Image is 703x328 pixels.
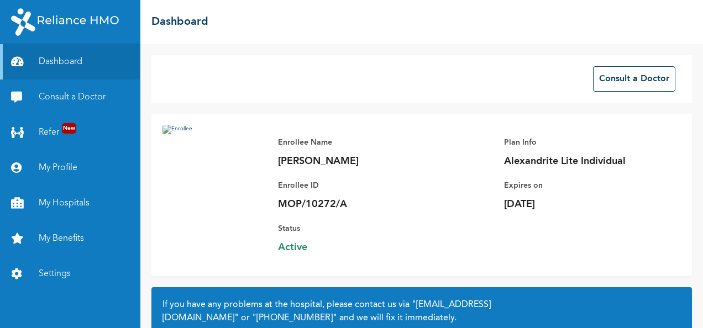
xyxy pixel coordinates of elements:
p: [DATE] [504,198,659,211]
p: MOP/10272/A [278,198,433,211]
h2: If you have any problems at the hospital, please contact us via or and we will fix it immediately. [162,298,681,325]
p: Plan Info [504,136,659,149]
img: RelianceHMO's Logo [11,8,119,36]
span: New [62,123,76,134]
button: Consult a Doctor [593,66,675,92]
p: Enrollee ID [278,179,433,192]
p: Status [278,222,433,235]
img: Enrollee [162,125,267,257]
p: Enrollee Name [278,136,433,149]
p: [PERSON_NAME] [278,155,433,168]
a: "[PHONE_NUMBER]" [252,314,337,322]
p: Expires on [504,179,659,192]
h2: Dashboard [151,14,208,30]
p: Alexandrite Lite Individual [504,155,659,168]
span: Active [278,241,433,254]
